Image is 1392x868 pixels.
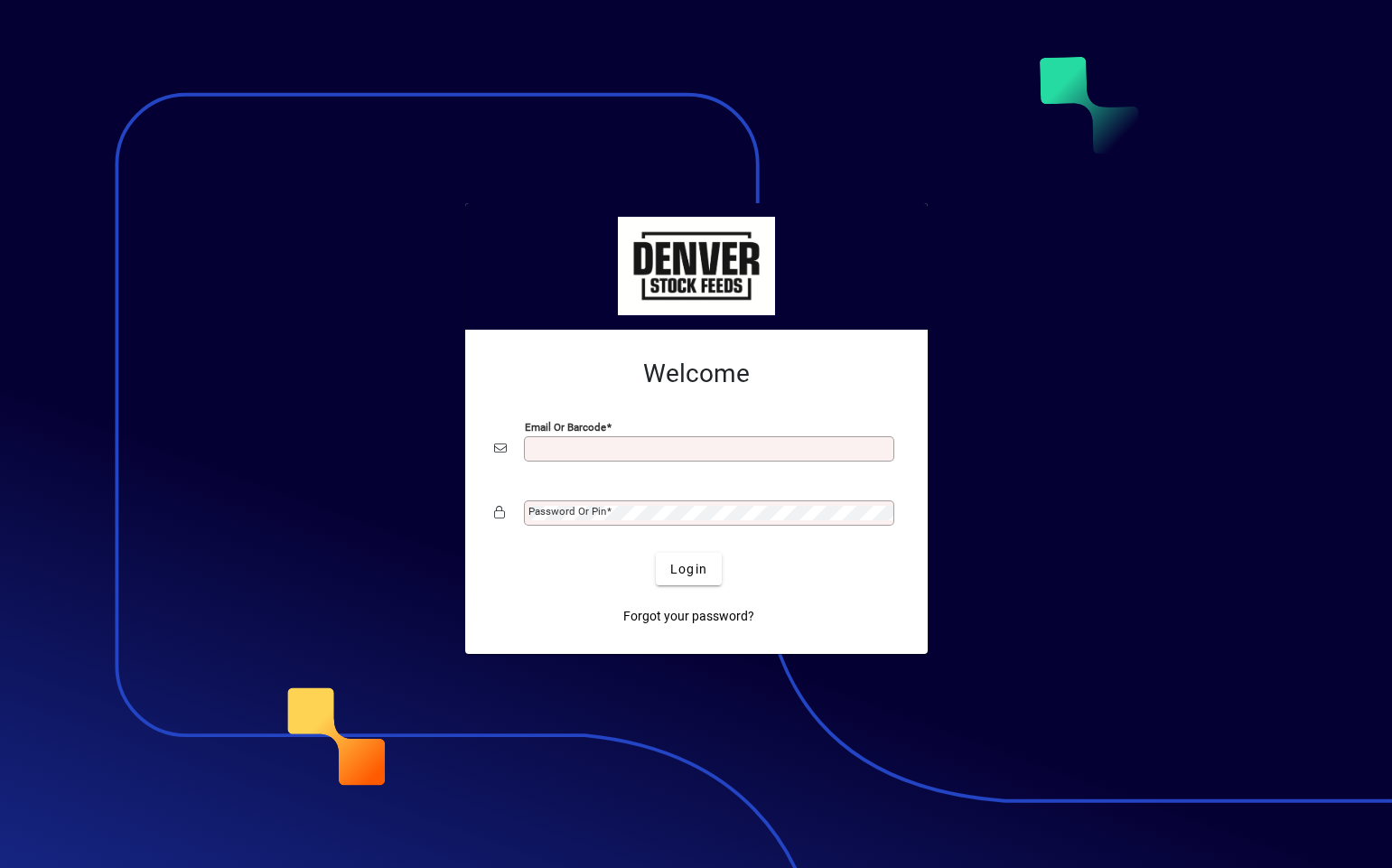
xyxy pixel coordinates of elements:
[670,560,707,579] span: Login
[528,505,606,518] mat-label: Password or Pin
[616,600,761,632] a: Forgot your password?
[494,359,899,389] h2: Welcome
[525,421,606,434] mat-label: Email or Barcode
[623,607,754,626] span: Forgot your password?
[656,553,722,585] button: Login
